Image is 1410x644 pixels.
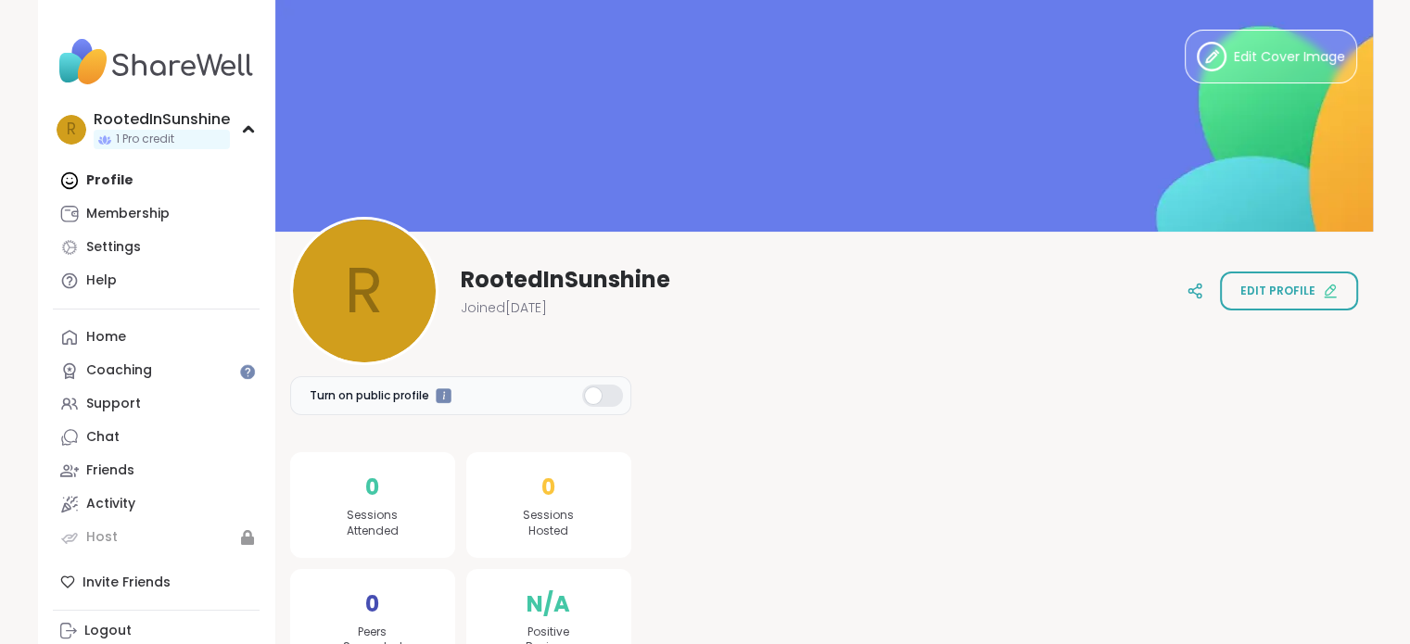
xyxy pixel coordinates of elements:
[53,387,260,421] a: Support
[53,231,260,264] a: Settings
[86,361,152,380] div: Coaching
[86,238,141,257] div: Settings
[1240,283,1315,299] span: Edit profile
[1185,30,1357,83] button: Edit Cover Image
[1220,271,1358,310] button: Edit profile
[347,508,399,539] span: Sessions Attended
[310,387,429,404] span: Turn on public profile
[67,118,76,142] span: R
[365,471,379,504] span: 0
[86,205,170,223] div: Membership
[53,354,260,387] a: Coaching
[86,328,126,347] div: Home
[53,421,260,454] a: Chat
[116,132,174,147] span: 1 Pro credit
[1234,47,1345,67] span: Edit Cover Image
[86,428,120,447] div: Chat
[365,587,379,621] span: 0
[53,521,260,554] a: Host
[53,487,260,521] a: Activity
[53,454,260,487] a: Friends
[461,298,547,317] span: Joined [DATE]
[53,565,260,599] div: Invite Friends
[461,265,670,295] span: RootedInSunshine
[86,271,117,290] div: Help
[53,264,260,297] a: Help
[240,364,255,379] iframe: Spotlight
[523,508,574,539] span: Sessions Hosted
[436,388,451,404] iframe: Spotlight
[53,30,260,95] img: ShareWell Nav Logo
[86,495,135,513] div: Activity
[53,197,260,231] a: Membership
[53,321,260,354] a: Home
[541,471,555,504] span: 0
[94,109,230,130] div: RootedInSunshine
[86,461,134,480] div: Friends
[527,587,570,621] span: N/A
[86,395,141,413] div: Support
[86,528,118,547] div: Host
[84,622,132,640] div: Logout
